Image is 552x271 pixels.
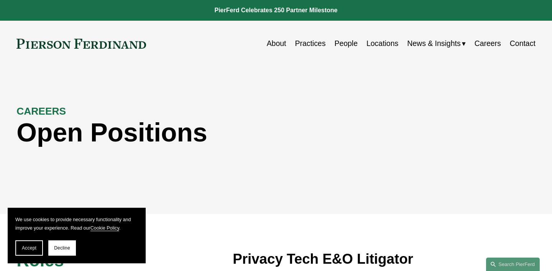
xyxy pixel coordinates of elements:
button: Decline [48,240,76,256]
a: Contact [510,36,536,51]
h1: Open Positions [16,118,406,148]
a: People [334,36,358,51]
span: Accept [22,245,36,251]
button: Accept [15,240,43,256]
p: We use cookies to provide necessary functionality and improve your experience. Read our . [15,215,138,233]
a: About [267,36,286,51]
a: Locations [366,36,398,51]
h3: Privacy Tech E&O Litigator [233,250,536,268]
a: Practices [295,36,325,51]
span: Decline [54,245,70,251]
strong: CAREERS [16,105,66,117]
a: Cookie Policy [90,225,119,231]
a: folder dropdown [407,36,465,51]
section: Cookie banner [8,208,146,263]
a: Search this site [486,258,540,271]
a: Careers [475,36,501,51]
span: News & Insights [407,37,460,50]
